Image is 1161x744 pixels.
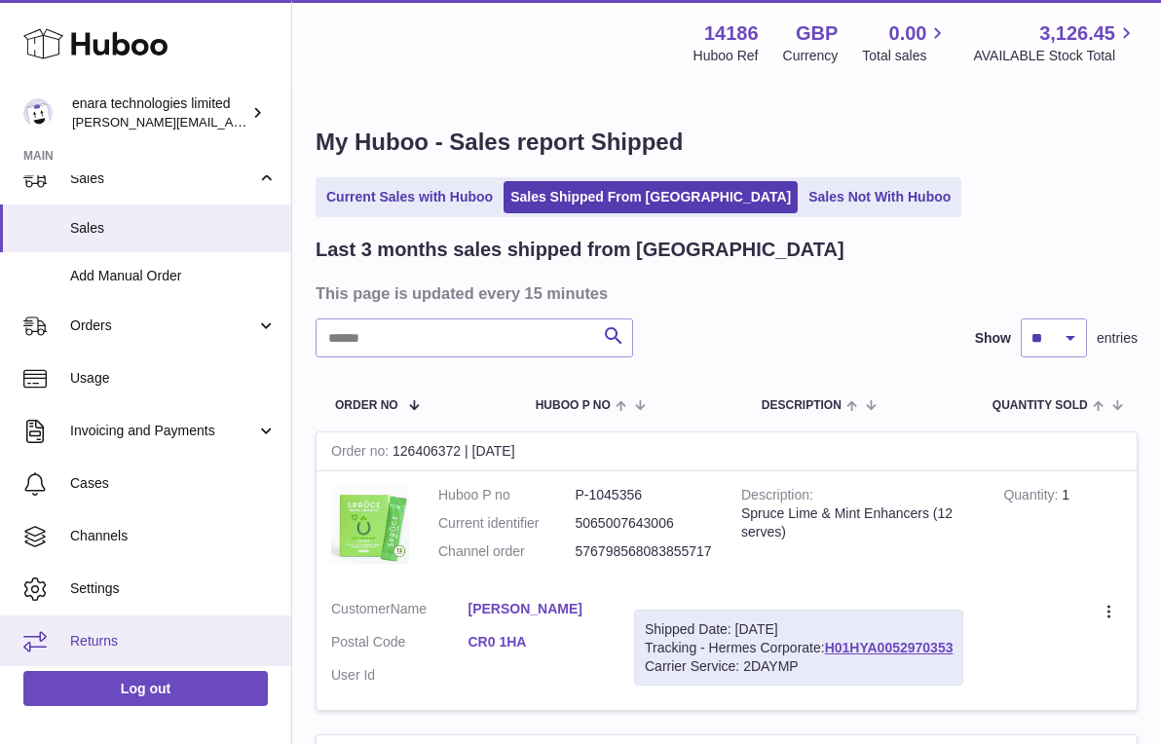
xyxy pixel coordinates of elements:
[802,181,957,213] a: Sales Not With Huboo
[72,114,391,130] span: [PERSON_NAME][EMAIL_ADDRESS][DOMAIN_NAME]
[70,632,277,651] span: Returns
[862,20,949,65] a: 0.00 Total sales
[634,610,963,687] div: Tracking - Hermes Corporate:
[975,329,1011,348] label: Show
[504,181,798,213] a: Sales Shipped From [GEOGRAPHIC_DATA]
[576,542,713,561] dd: 576798568083855717
[316,127,1138,158] h1: My Huboo - Sales report Shipped
[536,399,611,412] span: Huboo P no
[335,399,398,412] span: Order No
[70,169,256,188] span: Sales
[889,20,927,47] span: 0.00
[70,422,256,440] span: Invoicing and Payments
[331,600,468,623] dt: Name
[645,620,953,639] div: Shipped Date: [DATE]
[973,47,1138,65] span: AVAILABLE Stock Total
[645,657,953,676] div: Carrier Service: 2DAYMP
[331,633,468,656] dt: Postal Code
[438,542,576,561] dt: Channel order
[70,316,256,335] span: Orders
[783,47,839,65] div: Currency
[438,514,576,533] dt: Current identifier
[762,399,842,412] span: Description
[316,282,1133,304] h3: This page is updated every 15 minutes
[317,432,1137,471] div: 126406372 | [DATE]
[438,486,576,504] dt: Huboo P no
[319,181,500,213] a: Current Sales with Huboo
[825,640,954,655] a: H01HYA0052970353
[70,267,277,285] span: Add Manual Order
[741,487,813,507] strong: Description
[992,399,1088,412] span: Quantity Sold
[468,600,606,618] a: [PERSON_NAME]
[468,633,606,651] a: CR0 1HA
[316,237,844,263] h2: Last 3 months sales shipped from [GEOGRAPHIC_DATA]
[693,47,759,65] div: Huboo Ref
[973,20,1138,65] a: 3,126.45 AVAILABLE Stock Total
[862,47,949,65] span: Total sales
[576,514,713,533] dd: 5065007643006
[331,443,393,464] strong: Order no
[1003,487,1062,507] strong: Quantity
[331,666,468,685] dt: User Id
[741,504,974,541] div: Spruce Lime & Mint Enhancers (12 serves)
[989,471,1137,585] td: 1
[1097,329,1138,348] span: entries
[704,20,759,47] strong: 14186
[1039,20,1115,47] span: 3,126.45
[23,671,268,706] a: Log out
[331,601,391,616] span: Customer
[23,98,53,128] img: Dee@enara.co
[72,94,247,131] div: enara technologies limited
[796,20,838,47] strong: GBP
[70,474,277,493] span: Cases
[331,486,409,564] img: 1747669011.jpeg
[70,579,277,598] span: Settings
[70,219,277,238] span: Sales
[70,527,277,545] span: Channels
[576,486,713,504] dd: P-1045356
[70,369,277,388] span: Usage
